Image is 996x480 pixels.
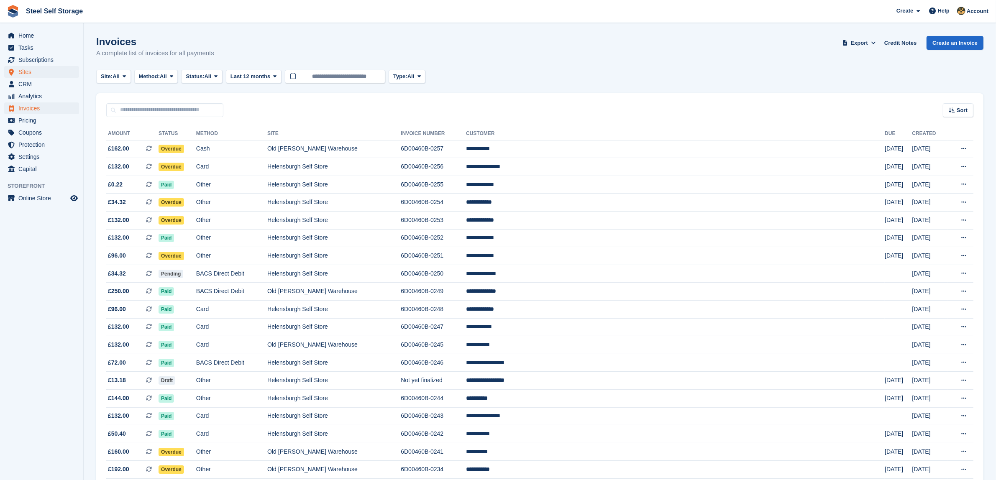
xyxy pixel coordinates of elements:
td: Other [196,212,267,230]
td: 6D00460B-0247 [401,318,466,336]
td: Helensburgh Self Store [267,212,401,230]
span: £132.00 [108,340,129,349]
span: Paid [159,323,174,331]
td: [DATE] [912,140,947,158]
span: Overdue [159,252,184,260]
span: £132.00 [108,162,129,171]
th: Status [159,127,196,140]
a: menu [4,139,79,151]
td: [DATE] [912,318,947,336]
span: £96.00 [108,251,126,260]
span: Last 12 months [230,72,270,81]
td: Other [196,229,267,247]
td: [DATE] [885,372,912,390]
td: Other [196,247,267,265]
span: Invoices [18,102,69,114]
td: [DATE] [885,425,912,443]
span: Settings [18,151,69,163]
th: Created [912,127,947,140]
a: menu [4,42,79,54]
td: BACS Direct Debit [196,354,267,372]
span: Analytics [18,90,69,102]
td: 6D00460B-0256 [401,158,466,176]
a: menu [4,102,79,114]
th: Site [267,127,401,140]
td: [DATE] [912,194,947,212]
span: All [407,72,415,81]
td: 6D00460B-0255 [401,176,466,194]
span: £162.00 [108,144,129,153]
span: Status: [186,72,204,81]
span: £13.18 [108,376,126,385]
span: Overdue [159,216,184,225]
td: Card [196,301,267,319]
td: 6D00460B-0250 [401,265,466,283]
span: All [205,72,212,81]
span: £132.00 [108,322,129,331]
a: Steel Self Storage [23,4,86,18]
span: Export [851,39,868,47]
a: menu [4,192,79,204]
td: Helensburgh Self Store [267,176,401,194]
td: 6D00460B-0248 [401,301,466,319]
a: Preview store [69,193,79,203]
td: Other [196,194,267,212]
span: Account [967,7,988,15]
td: Cash [196,140,267,158]
span: £250.00 [108,287,129,296]
td: Other [196,176,267,194]
td: 6D00460B-0257 [401,140,466,158]
td: 6D00460B-0243 [401,407,466,425]
span: £50.40 [108,429,126,438]
a: menu [4,90,79,102]
a: menu [4,66,79,78]
span: Online Store [18,192,69,204]
td: Old [PERSON_NAME] Warehouse [267,336,401,354]
td: Card [196,425,267,443]
td: BACS Direct Debit [196,283,267,301]
td: [DATE] [912,158,947,176]
button: Last 12 months [226,70,282,84]
td: 6D00460B-0251 [401,247,466,265]
td: Card [196,318,267,336]
span: Paid [159,341,174,349]
td: [DATE] [912,212,947,230]
td: Helensburgh Self Store [267,390,401,408]
td: Old [PERSON_NAME] Warehouse [267,461,401,479]
td: [DATE] [912,461,947,479]
td: [DATE] [912,176,947,194]
td: 6D00460B-0246 [401,354,466,372]
span: Overdue [159,145,184,153]
td: [DATE] [912,372,947,390]
td: 6D00460B-0252 [401,229,466,247]
td: 6D00460B-0241 [401,443,466,461]
td: Helensburgh Self Store [267,301,401,319]
span: Type: [393,72,407,81]
span: Create [896,7,913,15]
td: [DATE] [885,140,912,158]
span: Storefront [8,182,83,190]
td: [DATE] [885,229,912,247]
span: Paid [159,234,174,242]
span: £34.32 [108,198,126,207]
td: [DATE] [885,158,912,176]
td: Helensburgh Self Store [267,372,401,390]
td: Helensburgh Self Store [267,407,401,425]
a: menu [4,163,79,175]
span: £96.00 [108,305,126,314]
span: Paid [159,394,174,403]
td: [DATE] [912,354,947,372]
span: Paid [159,359,174,367]
td: Old [PERSON_NAME] Warehouse [267,283,401,301]
span: Pricing [18,115,69,126]
span: Help [938,7,950,15]
td: Helensburgh Self Store [267,229,401,247]
a: Credit Notes [881,36,920,50]
td: Not yet finalized [401,372,466,390]
span: Capital [18,163,69,175]
span: £144.00 [108,394,129,403]
p: A complete list of invoices for all payments [96,49,214,58]
td: Card [196,158,267,176]
span: £0.22 [108,180,123,189]
th: Invoice Number [401,127,466,140]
